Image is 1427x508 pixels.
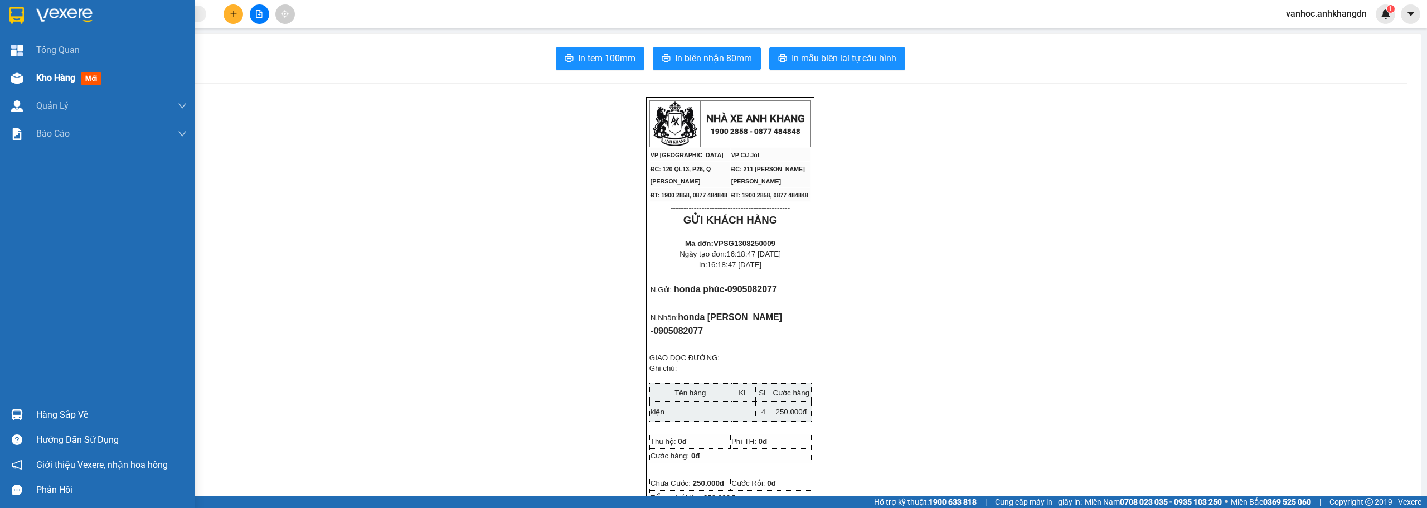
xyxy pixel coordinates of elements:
span: Ngày tạo đơn: [679,250,781,258]
span: GIAO DỌC ĐƯỜNG: [649,354,720,362]
strong: 0708 023 035 - 0935 103 250 [1120,497,1222,506]
button: printerIn biên nhận 80mm [653,47,761,70]
span: In mẫu biên lai tự cấu hình [792,51,896,65]
span: Kho hàng [36,72,75,83]
span: 1 [1389,5,1392,13]
div: Hàng sắp về [36,407,187,423]
span: Báo cáo [36,127,70,141]
strong: Mã đơn: [685,239,775,248]
span: vanhoc.anhkhangdn [1277,7,1376,21]
span: Chưa cước : [129,72,153,98]
div: 0905082077 [9,50,123,65]
div: Phản hồi [36,482,187,499]
span: Gửi: [9,11,27,22]
span: Thu hộ: [651,437,676,446]
button: printerIn mẫu biên lai tự cấu hình [769,47,905,70]
span: SL [759,389,768,397]
span: ---------------------------------------------- [671,204,790,212]
span: ĐT: 1900 2858, 0877 484848 [651,192,727,199]
div: honda phúc [130,36,208,50]
span: N.Nhận: [651,313,678,322]
img: warehouse-icon [11,409,23,420]
span: 0đ [691,452,700,460]
img: logo-vxr [9,7,24,24]
span: honda phúc [674,284,725,294]
span: ĐC: 211 [PERSON_NAME] [PERSON_NAME] [731,166,805,185]
span: Phí TH: [731,437,756,446]
button: caret-down [1401,4,1420,24]
span: question-circle [12,434,22,445]
div: VP [GEOGRAPHIC_DATA] [9,9,123,36]
span: ĐT: 1900 2858, 0877 484848 [731,192,808,199]
span: 250.000đ [693,479,724,487]
span: VP Cư Jút [731,152,760,158]
span: Tổng Quan [36,43,80,57]
div: honda phúc [9,36,123,50]
img: icon-new-feature [1381,9,1391,19]
span: copyright [1365,498,1373,506]
strong: GỬI KHÁCH HÀNG [683,214,777,226]
span: notification [12,459,22,470]
span: In tem 100mm [578,51,635,65]
span: Ghi chú: [649,364,677,372]
span: printer [662,54,671,64]
span: Cước Rồi: [731,479,776,487]
span: down [178,129,187,138]
span: 0đ [767,479,776,487]
button: aim [275,4,295,24]
span: ⚪️ [1225,500,1228,504]
span: VP [GEOGRAPHIC_DATA] [651,152,724,158]
span: 16:18:47 [DATE] [726,250,781,258]
span: down [178,101,187,110]
span: printer [565,54,574,64]
span: 16:18:47 [DATE] [707,260,762,269]
span: Miền Nam [1085,496,1222,508]
span: Nhận: [130,11,157,22]
span: Tên hàng [674,389,706,397]
img: dashboard-icon [11,45,23,56]
span: Cước hàng [773,389,809,397]
span: plus [230,10,237,18]
span: 0905082077 [653,326,703,336]
span: printer [778,54,787,64]
span: Giới thiệu Vexere, nhận hoa hồng [36,458,168,472]
span: 0905082077 [727,284,777,294]
span: Cung cấp máy in - giấy in: [995,496,1082,508]
span: VPSG1308250009 [713,239,775,248]
span: honda [PERSON_NAME] - [651,312,782,336]
span: ĐC: 120 QL13, P26, Q [PERSON_NAME] [651,166,711,185]
span: Chưa Cước: [651,479,724,487]
span: KL [739,389,748,397]
span: 250.000đ [703,494,735,502]
span: Cước hàng: [651,452,689,460]
span: file-add [255,10,263,18]
button: plus [224,4,243,24]
span: aim [281,10,289,18]
span: Miền Bắc [1231,496,1311,508]
span: message [12,485,22,495]
button: printerIn tem 100mm [556,47,644,70]
img: solution-icon [11,128,23,140]
span: mới [81,72,101,85]
span: caret-down [1406,9,1416,19]
img: warehouse-icon [11,100,23,112]
span: Hỗ trợ kỹ thuật: [874,496,977,508]
strong: 1900 2858 - 0877 484848 [711,127,800,136]
span: 250.000đ [775,408,807,416]
div: 250.000 [129,72,210,99]
span: | [985,496,987,508]
img: warehouse-icon [11,72,23,84]
span: | [1319,496,1321,508]
span: 4 [761,408,765,416]
span: Quản Lý [36,99,69,113]
span: In: [699,260,761,269]
div: VP Cư Jút [130,9,208,36]
strong: 0369 525 060 [1263,497,1311,506]
span: - [725,284,777,294]
span: 0đ [678,437,687,446]
img: logo [653,101,697,146]
strong: NHÀ XE ANH KHANG [706,113,805,125]
span: kiện [651,408,664,416]
strong: Tổng phải thu: [651,494,735,502]
strong: 1900 633 818 [929,497,977,506]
